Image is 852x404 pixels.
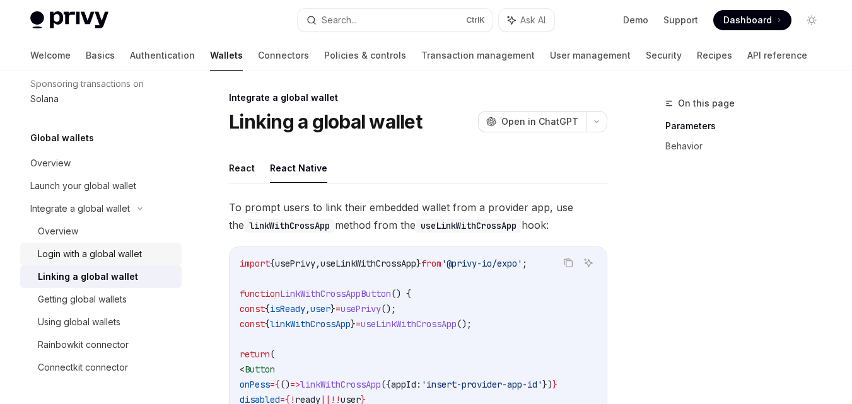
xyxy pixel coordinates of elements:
[421,258,441,269] span: from
[265,303,270,315] span: {
[210,40,243,71] a: Wallets
[258,40,309,71] a: Connectors
[20,243,182,265] a: Login with a global wallet
[290,379,300,390] span: =>
[723,14,772,26] span: Dashboard
[336,303,341,315] span: =
[391,379,421,390] span: appId:
[324,40,406,71] a: Policies & controls
[20,288,182,311] a: Getting global wallets
[341,303,381,315] span: usePrivy
[86,40,115,71] a: Basics
[38,269,138,284] div: Linking a global wallet
[713,10,791,30] a: Dashboard
[499,9,554,32] button: Ask AI
[20,175,182,197] a: Launch your global wallet
[747,40,807,71] a: API reference
[280,379,290,390] span: ()
[665,136,832,156] a: Behavior
[802,10,822,30] button: Toggle dark mode
[542,379,552,390] span: })
[305,303,310,315] span: ,
[300,379,381,390] span: linkWithCrossApp
[665,116,832,136] a: Parameters
[30,76,174,107] div: Sponsoring transactions on Solana
[244,219,335,233] code: linkWithCrossApp
[265,318,270,330] span: {
[20,311,182,333] a: Using global wallets
[270,153,327,183] button: React Native
[20,356,182,379] a: Connectkit connector
[441,258,522,269] span: '@privy-io/expo'
[20,152,182,175] a: Overview
[580,255,597,271] button: Ask AI
[552,379,557,390] span: }
[391,288,411,299] span: () {
[38,292,127,307] div: Getting global wallets
[20,333,182,356] a: Rainbowkit connector
[520,14,546,26] span: Ask AI
[298,9,493,32] button: Search...CtrlK
[361,318,457,330] span: useLinkWithCrossApp
[20,72,182,110] a: Sponsoring transactions on Solana
[229,199,607,234] span: To prompt users to link their embedded wallet from a provider app, use the method from the hook:
[457,318,472,330] span: ();
[320,258,416,269] span: useLinkWithCrossApp
[270,349,275,360] span: (
[38,246,142,262] div: Login with a global wallet
[421,379,542,390] span: 'insert-provider-app-id'
[280,288,391,299] span: LinkWithCrossAppButton
[322,13,357,28] div: Search...
[30,178,136,193] div: Launch your global wallet
[270,318,351,330] span: linkWithCrossApp
[310,303,330,315] span: user
[38,337,129,352] div: Rainbowkit connector
[663,14,698,26] a: Support
[560,255,576,271] button: Copy the contents from the code block
[330,303,336,315] span: }
[229,153,255,183] button: React
[646,40,682,71] a: Security
[240,379,270,390] span: onPess
[522,258,527,269] span: ;
[20,220,182,243] a: Overview
[240,303,265,315] span: const
[245,364,275,375] span: Button
[38,315,120,330] div: Using global wallets
[697,40,732,71] a: Recipes
[38,224,78,239] div: Overview
[381,303,396,315] span: ();
[356,318,361,330] span: =
[275,379,280,390] span: {
[678,96,735,111] span: On this page
[478,111,586,132] button: Open in ChatGPT
[240,349,270,360] span: return
[240,318,265,330] span: const
[416,219,522,233] code: useLinkWithCrossApp
[270,258,275,269] span: {
[38,360,128,375] div: Connectkit connector
[30,40,71,71] a: Welcome
[30,11,108,29] img: light logo
[30,201,130,216] div: Integrate a global wallet
[240,364,245,375] span: <
[416,258,421,269] span: }
[240,288,280,299] span: function
[229,91,607,104] div: Integrate a global wallet
[351,318,356,330] span: }
[381,379,391,390] span: ({
[623,14,648,26] a: Demo
[20,265,182,288] a: Linking a global wallet
[270,303,305,315] span: isReady
[275,258,315,269] span: usePrivy
[30,130,94,146] h5: Global wallets
[466,15,485,25] span: Ctrl K
[30,156,71,171] div: Overview
[550,40,631,71] a: User management
[130,40,195,71] a: Authentication
[501,115,578,128] span: Open in ChatGPT
[421,40,535,71] a: Transaction management
[315,258,320,269] span: ,
[240,258,270,269] span: import
[229,110,422,133] h1: Linking a global wallet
